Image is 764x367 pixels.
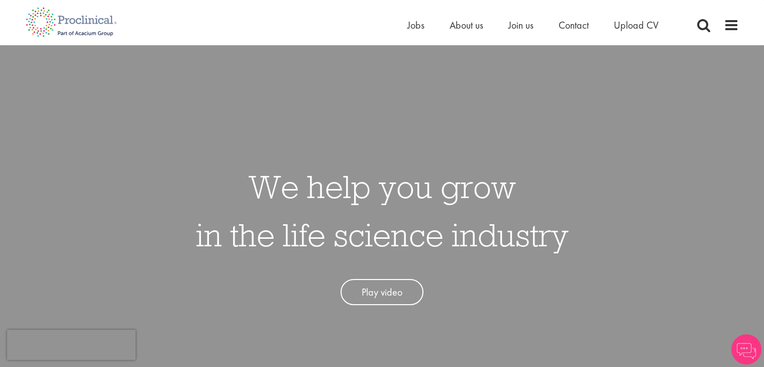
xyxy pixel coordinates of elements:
[407,19,424,32] a: Jobs
[731,334,761,364] img: Chatbot
[508,19,533,32] a: Join us
[341,279,423,306] a: Play video
[559,19,589,32] a: Contact
[450,19,483,32] a: About us
[614,19,659,32] a: Upload CV
[196,162,569,259] h1: We help you grow in the life science industry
